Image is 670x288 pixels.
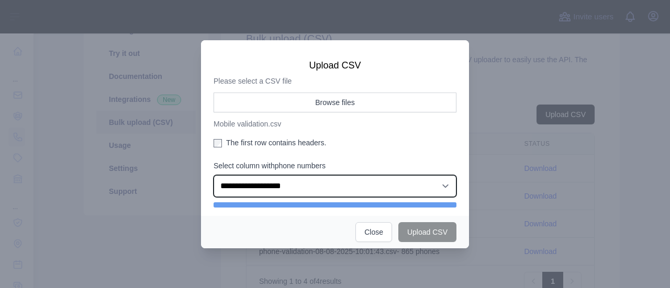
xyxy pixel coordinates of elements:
label: The first row contains headers. [214,137,456,148]
p: Please select a CSV file [214,76,456,86]
h3: Upload CSV [214,59,456,72]
button: Browse files [214,93,456,112]
button: Close [355,222,392,242]
input: The first row contains headers. [214,139,222,147]
p: Mobile validation.csv [214,119,456,129]
label: Select column with phone numbers [214,160,456,171]
button: Upload CSV [398,222,456,242]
